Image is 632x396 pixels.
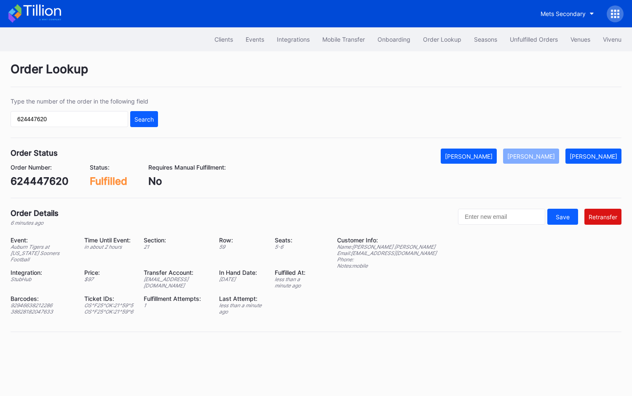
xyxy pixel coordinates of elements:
[584,209,621,225] button: Retransfer
[277,36,310,43] div: Integrations
[503,149,559,164] button: [PERSON_NAME]
[11,308,74,315] div: 38628182047633
[219,302,264,315] div: less than a minute ago
[144,302,209,308] div: 1
[84,276,133,282] div: $ 97
[11,220,59,226] div: 6 minutes ago
[510,36,558,43] div: Unfulfilled Orders
[337,244,437,250] div: Name: [PERSON_NAME] [PERSON_NAME]
[11,164,69,171] div: Order Number:
[534,6,600,21] button: Mets Secondary
[84,295,133,302] div: Ticket IDs:
[84,302,133,308] div: OS^F25^OK:21^59^5
[316,32,371,47] button: Mobile Transfer
[246,36,264,43] div: Events
[337,237,437,244] div: Customer Info:
[275,269,316,276] div: Fulfilled At:
[84,244,133,250] div: in about 2 hours
[597,32,628,47] button: Vivenu
[275,237,316,244] div: Seats:
[84,269,133,276] div: Price:
[144,269,209,276] div: Transfer Account:
[219,244,264,250] div: 59
[219,295,264,302] div: Last Attempt:
[90,175,127,187] div: Fulfilled
[144,244,209,250] div: 21
[541,10,586,17] div: Mets Secondary
[11,244,74,263] div: Auburn Tigers at [US_STATE] Sooners Football
[130,111,158,127] button: Search
[570,153,617,160] div: [PERSON_NAME]
[507,153,555,160] div: [PERSON_NAME]
[378,36,410,43] div: Onboarding
[371,32,417,47] button: Onboarding
[337,256,437,263] div: Phone:
[589,213,617,221] div: Retransfer
[468,32,503,47] button: Seasons
[90,164,127,171] div: Status:
[275,244,316,250] div: 5 - 6
[337,263,437,269] div: Notes: mobile
[11,237,74,244] div: Event:
[144,276,209,289] div: [EMAIL_ADDRESS][DOMAIN_NAME]
[11,295,74,302] div: Barcodes:
[148,175,226,187] div: No
[11,175,69,187] div: 624447620
[441,149,497,164] button: [PERSON_NAME]
[11,302,74,308] div: 92946638212286
[603,36,621,43] div: Vivenu
[275,276,316,289] div: less than a minute ago
[322,36,365,43] div: Mobile Transfer
[503,32,564,47] button: Unfulfilled Orders
[570,36,590,43] div: Venues
[148,164,226,171] div: Requires Manual Fulfillment:
[423,36,461,43] div: Order Lookup
[565,149,621,164] button: [PERSON_NAME]
[239,32,270,47] button: Events
[11,209,59,218] div: Order Details
[547,209,578,225] button: Save
[445,153,493,160] div: [PERSON_NAME]
[417,32,468,47] button: Order Lookup
[11,62,621,87] div: Order Lookup
[11,111,128,127] input: GT59662
[219,276,264,282] div: [DATE]
[144,237,209,244] div: Section:
[474,36,497,43] div: Seasons
[11,98,158,105] div: Type the number of the order in the following field
[11,269,74,276] div: Integration:
[134,116,154,123] div: Search
[270,32,316,47] button: Integrations
[84,237,133,244] div: Time Until Event:
[144,295,209,302] div: Fulfillment Attempts:
[219,237,264,244] div: Row:
[219,269,264,276] div: In Hand Date:
[337,250,437,256] div: Email: [EMAIL_ADDRESS][DOMAIN_NAME]
[564,32,597,47] button: Venues
[214,36,233,43] div: Clients
[11,149,58,157] div: Order Status
[84,308,133,315] div: OS^F25^OK:21^59^6
[208,32,239,47] button: Clients
[556,213,570,221] div: Save
[458,209,545,225] input: Enter new email
[11,276,74,282] div: StubHub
